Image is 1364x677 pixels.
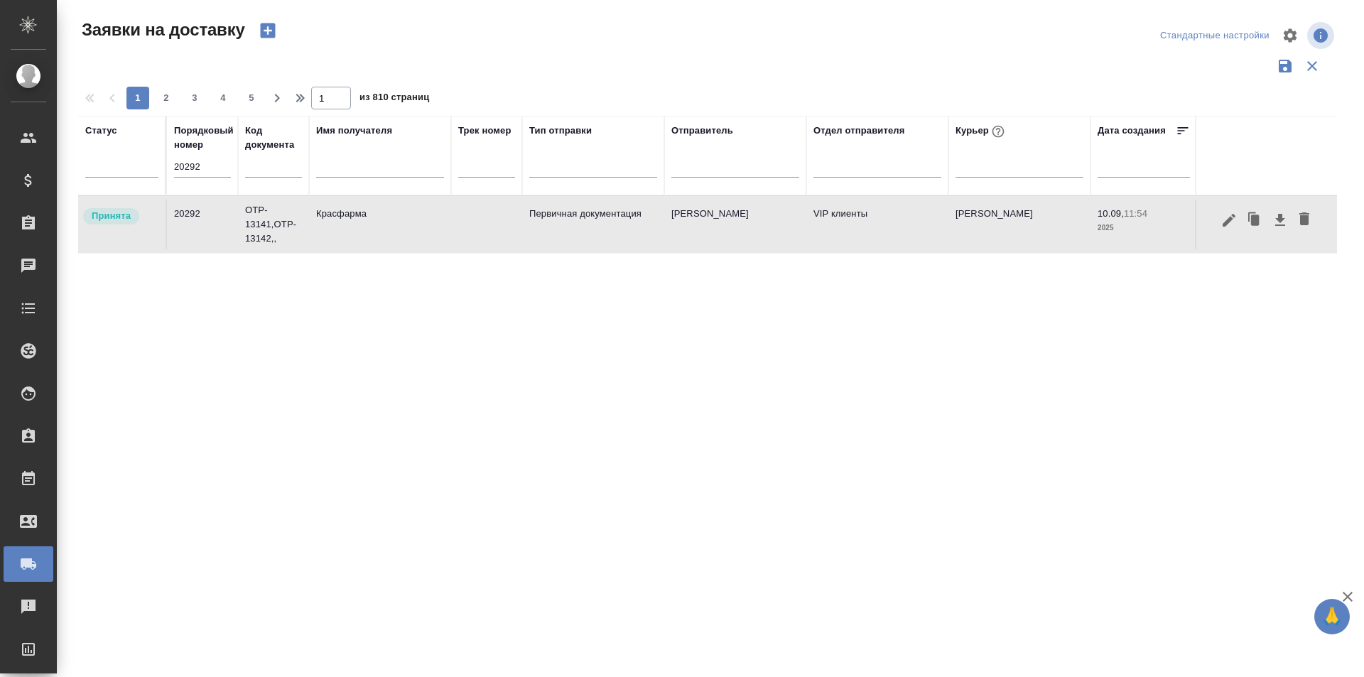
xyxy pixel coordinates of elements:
[806,200,948,249] td: VIP клиенты
[458,124,511,138] div: Трек номер
[183,87,206,109] button: 3
[167,200,238,249] td: 20292
[1157,25,1273,47] div: split button
[989,122,1007,141] button: При выборе курьера статус заявки автоматически поменяется на «Принята»
[664,200,806,249] td: [PERSON_NAME]
[1124,208,1147,219] p: 11:54
[1268,207,1292,234] button: Скачать
[522,200,664,249] td: Первичная документация
[155,91,178,105] span: 2
[956,122,1007,141] div: Курьер
[240,91,263,105] span: 5
[1098,208,1124,219] p: 10.09,
[78,18,245,41] span: Заявки на доставку
[1273,18,1307,53] span: Настроить таблицу
[1299,53,1326,80] button: Сбросить фильтры
[155,87,178,109] button: 2
[212,87,234,109] button: 4
[1320,602,1344,632] span: 🙏
[238,196,309,253] td: OTP-13141,OTP-13142,,
[359,89,429,109] span: из 810 страниц
[1098,221,1190,235] p: 2025
[529,124,592,138] div: Тип отправки
[671,124,733,138] div: Отправитель
[1314,599,1350,634] button: 🙏
[1241,207,1268,234] button: Клонировать
[240,87,263,109] button: 5
[309,200,451,249] td: Красфарма
[1307,22,1337,49] span: Посмотреть информацию
[245,124,302,152] div: Код документа
[174,124,234,152] div: Порядковый номер
[251,18,285,43] button: Создать
[212,91,234,105] span: 4
[82,207,158,226] div: Курьер назначен
[92,209,131,223] p: Принята
[183,91,206,105] span: 3
[1292,207,1316,234] button: Удалить
[1098,124,1166,138] div: Дата создания
[948,200,1090,249] td: [PERSON_NAME]
[813,124,904,138] div: Отдел отправителя
[1217,207,1241,234] button: Редактировать
[85,124,117,138] div: Статус
[1272,53,1299,80] button: Сохранить фильтры
[316,124,392,138] div: Имя получателя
